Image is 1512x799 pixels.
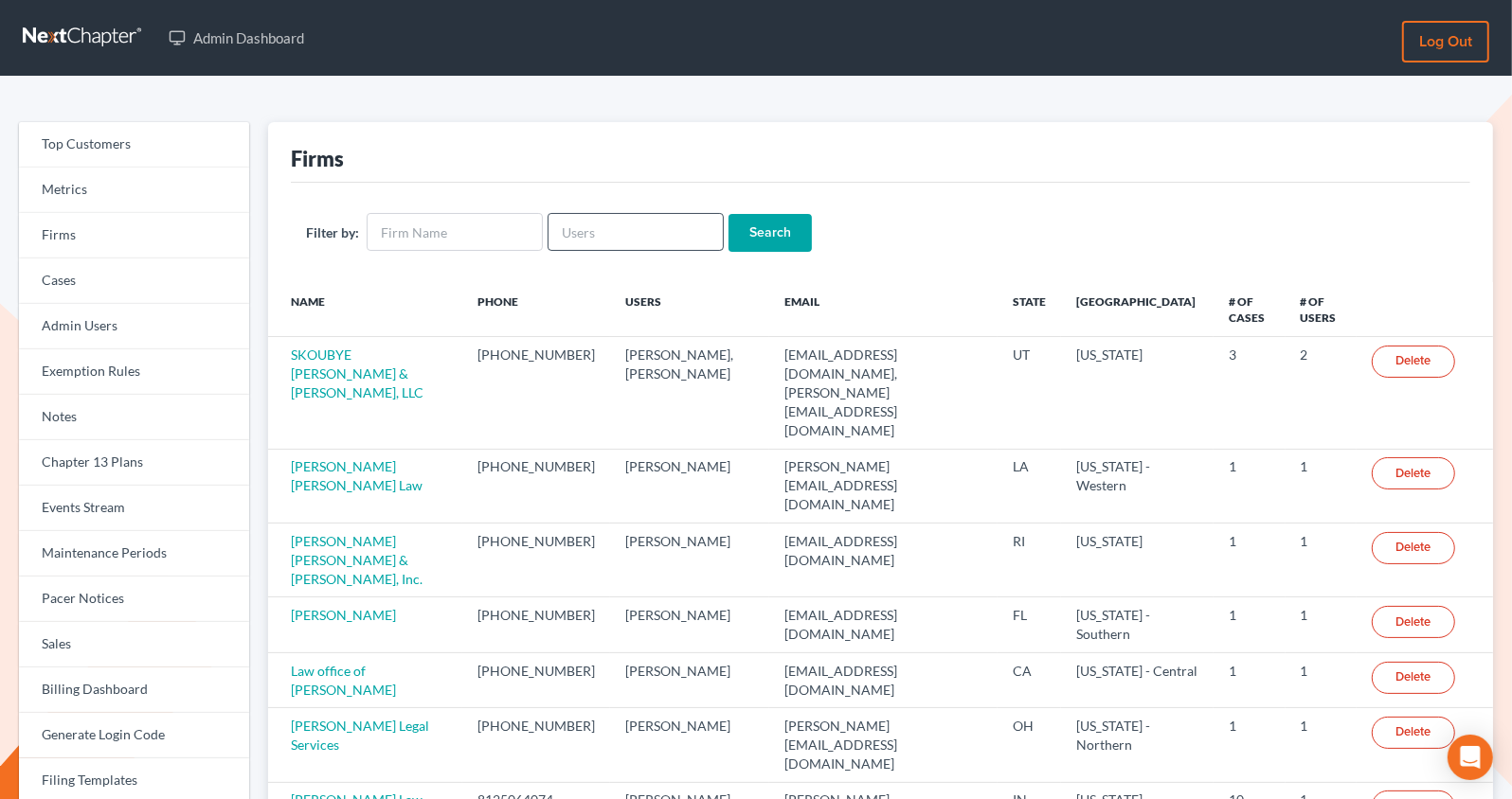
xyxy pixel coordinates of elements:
th: Email [769,282,998,337]
a: Cases [19,258,249,304]
td: [PERSON_NAME][EMAIL_ADDRESS][DOMAIN_NAME] [769,708,998,782]
td: [US_STATE] [1061,337,1214,449]
td: LA [998,449,1061,523]
a: Delete [1372,532,1455,564]
th: # of Users [1286,282,1357,337]
td: [PERSON_NAME] [610,524,769,597]
input: Firm Name [367,213,543,251]
th: Phone [462,282,610,337]
td: [EMAIL_ADDRESS][DOMAIN_NAME] [769,652,998,707]
a: [PERSON_NAME] [PERSON_NAME] Law [291,458,423,493]
td: 1 [1214,652,1285,707]
td: 1 [1286,597,1357,652]
td: [PERSON_NAME] [610,652,769,707]
a: Delete [1372,346,1455,378]
a: Chapter 13 Plans [19,440,249,486]
a: [PERSON_NAME] [PERSON_NAME] & [PERSON_NAME], Inc. [291,533,423,587]
td: OH [998,708,1061,782]
td: [PHONE_NUMBER] [462,524,610,597]
a: Delete [1372,457,1455,489]
td: [EMAIL_ADDRESS][DOMAIN_NAME] [769,597,998,652]
th: Users [610,282,769,337]
a: SKOUBYE [PERSON_NAME] & [PERSON_NAME], LLC [291,346,423,400]
td: [EMAIL_ADDRESS][DOMAIN_NAME] [769,524,998,597]
td: [US_STATE] - Central [1061,652,1214,707]
div: Open Intercom Messenger [1448,735,1493,780]
td: RI [998,524,1061,597]
input: Search [729,214,812,252]
a: Pacer Notices [19,577,249,622]
a: Delete [1372,662,1455,694]
td: [PERSON_NAME] [610,597,769,652]
td: 1 [1286,708,1357,782]
td: [PHONE_NUMBER] [462,337,610,449]
a: Notes [19,395,249,440]
td: 1 [1214,524,1285,597]
td: [PERSON_NAME] [610,449,769,523]
th: [GEOGRAPHIC_DATA] [1061,282,1214,337]
td: 1 [1214,597,1285,652]
td: [PHONE_NUMBER] [462,652,610,707]
a: Admin Users [19,304,249,349]
td: CA [998,652,1061,707]
td: [PERSON_NAME][EMAIL_ADDRESS][DOMAIN_NAME] [769,449,998,523]
a: Firms [19,213,249,258]
td: [PHONE_NUMBER] [462,708,610,782]
td: [PHONE_NUMBER] [462,449,610,523]
td: 3 [1214,337,1285,449]
a: Sales [19,622,249,667]
div: Firms [291,145,344,172]
td: FL [998,597,1061,652]
a: Log out [1402,21,1489,62]
a: Top Customers [19,122,249,168]
a: Admin Dashboard [159,21,314,55]
a: [PERSON_NAME] [291,607,396,623]
td: 1 [1286,652,1357,707]
td: [PERSON_NAME], [PERSON_NAME] [610,337,769,449]
td: [EMAIL_ADDRESS][DOMAIN_NAME], [PERSON_NAME][EMAIL_ADDRESS][DOMAIN_NAME] [769,337,998,449]
a: Exemption Rules [19,349,249,395]
td: [US_STATE] - Northern [1061,708,1214,782]
input: Users [548,213,724,251]
td: 1 [1286,524,1357,597]
a: Maintenance Periods [19,531,249,577]
td: [PERSON_NAME] [610,708,769,782]
td: [US_STATE] - Western [1061,449,1214,523]
td: [US_STATE] - Southern [1061,597,1214,652]
td: 1 [1214,708,1285,782]
a: Delete [1372,717,1455,749]
a: Billing Dashboard [19,667,249,713]
a: [PERSON_NAME] Legal Services [291,718,429,753]
td: 1 [1286,449,1357,523]
a: Generate Login Code [19,713,249,758]
td: [US_STATE] [1061,524,1214,597]
th: State [998,282,1061,337]
a: Events Stream [19,486,249,531]
a: Metrics [19,168,249,213]
th: # of Cases [1214,282,1285,337]
td: 1 [1214,449,1285,523]
label: Filter by: [306,222,359,242]
td: UT [998,337,1061,449]
td: [PHONE_NUMBER] [462,597,610,652]
th: Name [268,282,462,337]
a: Delete [1372,606,1455,638]
td: 2 [1286,337,1357,449]
a: Law office of [PERSON_NAME] [291,663,396,698]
